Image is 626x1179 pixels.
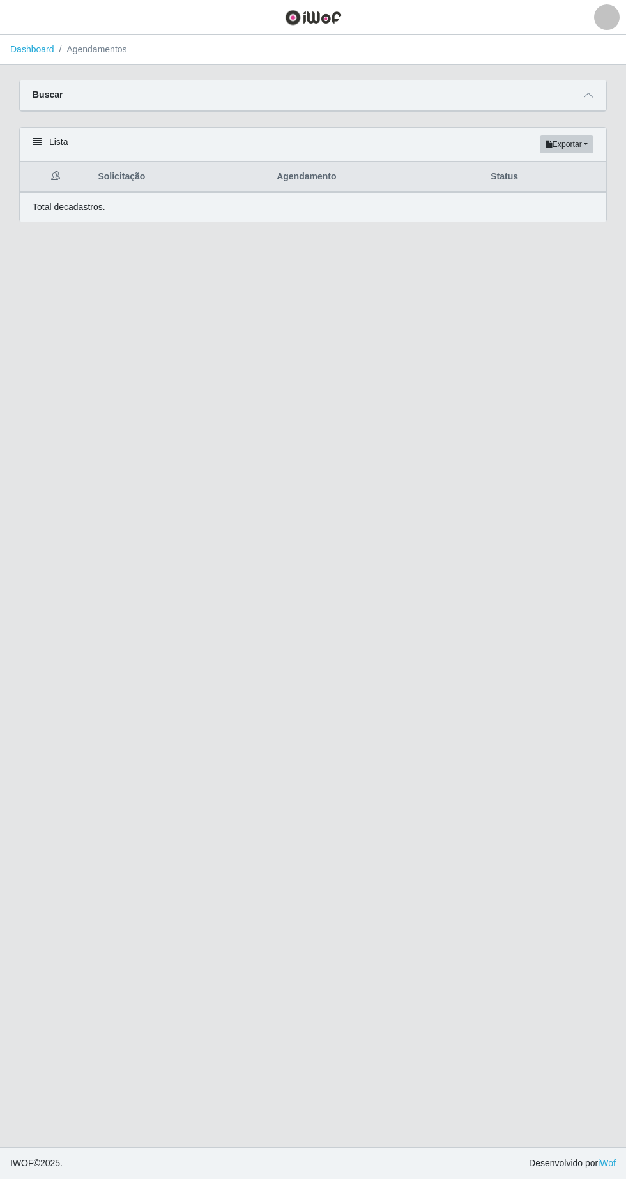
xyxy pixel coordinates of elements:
span: IWOF [10,1158,34,1168]
th: Solicitação [90,162,269,192]
th: Agendamento [269,162,483,192]
th: Status [483,162,606,192]
a: Dashboard [10,44,54,54]
p: Total de cadastros. [33,201,105,214]
img: CoreUI Logo [285,10,342,26]
div: Lista [20,128,606,162]
strong: Buscar [33,89,63,100]
button: Exportar [540,135,593,153]
span: Desenvolvido por [529,1157,616,1170]
span: © 2025 . [10,1157,63,1170]
li: Agendamentos [54,43,127,56]
a: iWof [598,1158,616,1168]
